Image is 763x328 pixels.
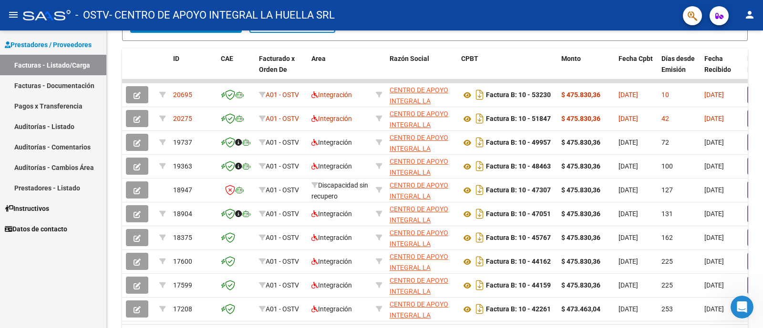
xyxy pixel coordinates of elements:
span: [DATE] [704,115,724,122]
span: Monto [561,55,581,62]
div: 30716231107 [390,109,454,129]
div: 30716231107 [390,132,454,152]
strong: Factura B: 10 - 53230 [486,91,551,99]
span: Integración [311,162,352,170]
span: 253 [661,305,673,313]
datatable-header-cell: Fecha Recibido [701,49,743,90]
span: Razón Social [390,55,429,62]
span: ID [173,55,179,62]
span: [DATE] [619,186,638,194]
i: Descargar documento [474,278,486,293]
span: 127 [661,186,673,194]
span: Fecha Recibido [704,55,731,73]
datatable-header-cell: ID [169,49,217,90]
span: A01 - OSTV [266,162,299,170]
i: Descargar documento [474,87,486,102]
span: CENTRO DE APOYO INTEGRAL LA HUELLA SRL [390,205,448,235]
div: 30716231107 [390,204,454,224]
span: 225 [661,281,673,289]
span: [DATE] [619,234,638,241]
span: 19737 [173,139,192,146]
div: 30716231107 [390,85,454,105]
span: 17599 [173,281,192,289]
span: [DATE] [704,281,724,289]
span: A01 - OSTV [266,115,299,122]
div: 30716231107 [390,228,454,248]
span: [DATE] [619,139,638,146]
span: Integración [311,115,352,122]
i: Descargar documento [474,111,486,126]
span: 42 [661,115,669,122]
div: 30716231107 [390,251,454,271]
span: CAE [221,55,233,62]
strong: Factura B: 10 - 47051 [486,210,551,218]
span: A01 - OSTV [266,210,299,218]
span: 17600 [173,258,192,265]
span: Días desde Emisión [661,55,695,73]
span: A01 - OSTV [266,139,299,146]
div: 30716231107 [390,180,454,200]
span: Area [311,55,326,62]
span: [DATE] [619,115,638,122]
span: Fecha Cpbt [619,55,653,62]
span: [DATE] [619,281,638,289]
strong: $ 475.830,36 [561,210,600,218]
div: 30716231107 [390,299,454,319]
i: Descargar documento [474,254,486,269]
span: Facturado x Orden De [259,55,295,73]
span: Integración [311,305,352,313]
span: Datos de contacto [5,224,67,234]
strong: $ 475.830,36 [561,234,600,241]
span: CENTRO DE APOYO INTEGRAL LA HUELLA SRL [390,181,448,211]
strong: Factura B: 10 - 51847 [486,115,551,123]
strong: Factura B: 10 - 47307 [486,187,551,194]
span: CENTRO DE APOYO INTEGRAL LA HUELLA SRL [390,158,448,187]
datatable-header-cell: Facturado x Orden De [255,49,308,90]
span: 18904 [173,210,192,218]
span: 19363 [173,162,192,170]
span: [DATE] [619,162,638,170]
strong: $ 475.830,36 [561,115,600,122]
span: A01 - OSTV [266,305,299,313]
strong: $ 475.830,36 [561,258,600,265]
strong: Factura B: 10 - 48463 [486,163,551,170]
span: Integración [311,234,352,241]
span: [DATE] [704,162,724,170]
span: 72 [661,139,669,146]
span: [DATE] [619,210,638,218]
i: Descargar documento [474,135,486,150]
strong: Factura B: 10 - 44159 [486,282,551,289]
span: [DATE] [704,186,724,194]
span: [DATE] [619,305,638,313]
strong: $ 475.830,36 [561,162,600,170]
strong: Factura B: 10 - 45767 [486,234,551,242]
datatable-header-cell: Razón Social [386,49,457,90]
span: 131 [661,210,673,218]
span: [DATE] [619,258,638,265]
span: A01 - OSTV [266,234,299,241]
span: A01 - OSTV [266,91,299,99]
span: Integración [311,210,352,218]
span: 100 [661,162,673,170]
i: Descargar documento [474,301,486,317]
span: 10 [661,91,669,99]
i: Descargar documento [474,182,486,198]
span: CENTRO DE APOYO INTEGRAL LA HUELLA SRL [390,110,448,139]
div: 30716231107 [390,275,454,295]
span: [DATE] [704,139,724,146]
span: 225 [661,258,673,265]
span: 162 [661,234,673,241]
span: A01 - OSTV [266,186,299,194]
i: Descargar documento [474,206,486,221]
span: Integración [311,91,352,99]
i: Descargar documento [474,230,486,245]
span: - CENTRO DE APOYO INTEGRAL LA HUELLA SRL [109,5,335,26]
mat-icon: person [744,9,755,20]
span: Integración [311,139,352,146]
strong: $ 475.830,36 [561,281,600,289]
i: Descargar documento [474,159,486,174]
datatable-header-cell: Fecha Cpbt [615,49,658,90]
span: [DATE] [704,258,724,265]
span: 20275 [173,115,192,122]
span: - OSTV [75,5,109,26]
